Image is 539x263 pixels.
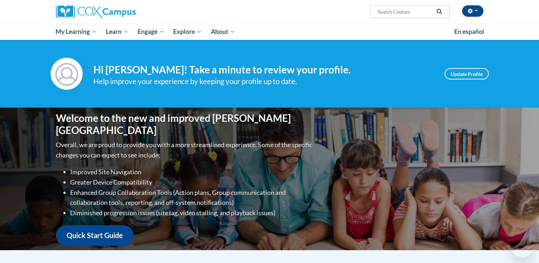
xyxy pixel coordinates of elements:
a: Engage [133,24,169,40]
button: Account Settings [462,5,483,17]
a: Cox Campus [56,5,191,18]
button: Search [434,7,445,16]
input: Search Courses [377,7,434,16]
span: About [211,27,235,36]
a: Learn [101,24,133,40]
span: Engage [138,27,164,36]
a: Update Profile [445,68,489,79]
a: En español [450,24,489,39]
p: Overall, we are proud to provide you with a more streamlined experience. Some of the specific cha... [56,140,314,160]
a: Quick Start Guide [56,225,134,246]
div: Main menu [45,24,494,40]
img: Cox Campus [56,5,136,18]
h4: Hi [PERSON_NAME]! Take a minute to review your profile. [93,64,434,76]
iframe: Button to launch messaging window [511,234,533,257]
a: About [206,24,240,40]
span: En español [454,28,484,35]
img: Profile Image [51,58,83,90]
a: Explore [169,24,206,40]
li: Diminished progression issues (site lag, video stalling, and playback issues) [70,208,314,218]
li: Enhanced Group Collaboration Tools (Action plans, Group communication and collaboration tools, re... [70,187,314,208]
span: My Learning [56,27,97,36]
div: Help improve your experience by keeping your profile up to date. [93,76,434,87]
span: Explore [173,27,202,36]
a: My Learning [51,24,102,40]
h1: Welcome to the new and improved [PERSON_NAME][GEOGRAPHIC_DATA] [56,112,314,136]
li: Greater Device Compatibility [70,177,314,187]
span: Learn [106,27,128,36]
li: Improved Site Navigation [70,167,314,177]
